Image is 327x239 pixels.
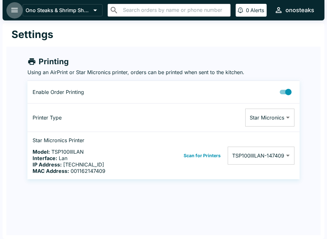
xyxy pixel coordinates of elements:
h1: Settings [11,28,53,41]
p: Alerts [250,7,264,13]
div: onosteaks [285,6,314,14]
p: Using an AirPrint or Star Micronics printer, orders can be printed when sent to the kitchen. [27,69,300,75]
b: Interface: [33,155,57,161]
div: Available Printers [228,147,294,165]
p: 001162147409 [33,168,129,174]
p: 0 [246,7,249,13]
p: [TECHNICAL_ID] [33,161,129,168]
p: Printer Type [33,114,129,121]
button: Ono Steaks & Shrimp Shack [23,4,103,16]
button: onosteaks [272,3,317,17]
div: Star Micronics [245,109,294,127]
p: Ono Steaks & Shrimp Shack [26,7,91,13]
button: Scan for Printers [182,151,223,160]
button: open drawer [6,2,23,18]
p: Enable Order Printing [33,89,129,95]
h4: Printing [39,57,69,66]
div: TSP100IIILAN-147409 [228,147,294,165]
b: IP Address: [33,161,62,168]
p: Lan [33,155,129,161]
p: TSP100IIILAN [33,149,129,155]
input: Search orders by name or phone number [121,6,228,15]
b: Model: [33,149,50,155]
b: MAC Address: [33,168,69,174]
p: Star Micronics Printer [33,137,129,143]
